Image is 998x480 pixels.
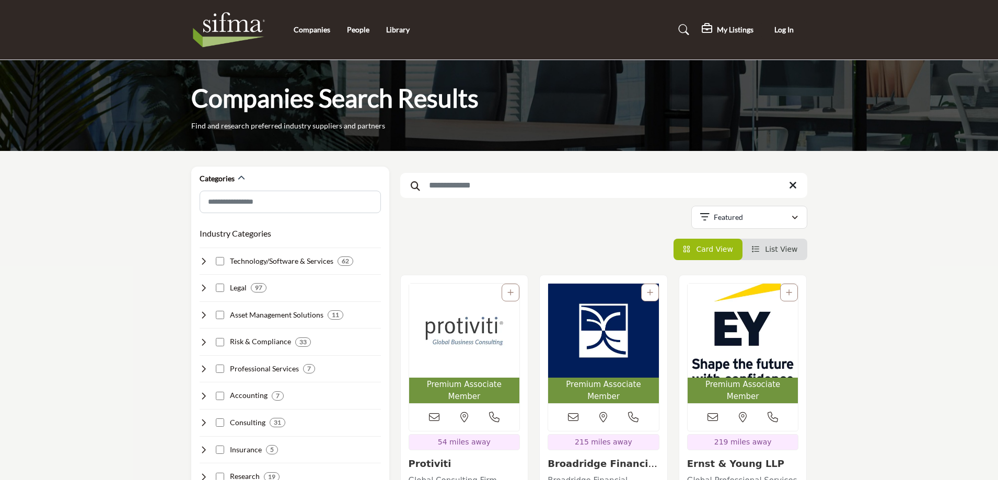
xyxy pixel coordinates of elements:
span: 219 miles away [714,438,772,446]
img: Ernst & Young LLP [688,284,798,378]
div: 11 Results For Asset Management Solutions [328,310,343,320]
img: Protiviti [409,284,520,378]
input: Search Keyword [400,173,807,198]
h4: Legal: Providing legal advice, compliance support, and litigation services to securities industry... [230,283,247,293]
img: Site Logo [191,9,272,51]
span: Premium Associate Member [411,379,518,402]
a: People [347,25,369,34]
span: Premium Associate Member [550,379,657,402]
a: Protiviti [409,458,451,469]
h4: Insurance: Offering insurance solutions to protect securities industry firms from various risks. [230,444,262,455]
button: Industry Categories [200,227,271,240]
b: 5 [270,446,274,453]
b: 11 [332,311,339,319]
h3: Ernst & Young LLP [687,458,799,470]
div: My Listings [702,24,753,36]
h3: Broadridge Financial Solutions, Inc. [548,458,659,470]
h3: Protiviti [409,458,520,470]
a: Open Listing in new tab [688,284,798,403]
h4: Professional Services: Delivering staffing, training, and outsourcing services to support securit... [230,364,299,374]
div: 33 Results For Risk & Compliance [295,337,311,347]
button: Log In [761,20,807,40]
input: Select Professional Services checkbox [216,365,224,373]
a: View Card [683,245,733,253]
span: 215 miles away [575,438,632,446]
h4: Risk & Compliance: Helping securities industry firms manage risk, ensure compliance, and prevent ... [230,336,291,347]
input: Select Accounting checkbox [216,392,224,400]
input: Select Technology/Software & Services checkbox [216,257,224,265]
b: 97 [255,284,262,291]
li: Card View [674,239,742,260]
button: Featured [691,206,807,229]
span: 54 miles away [438,438,491,446]
input: Select Asset Management Solutions checkbox [216,311,224,319]
a: Companies [294,25,330,34]
p: Featured [714,212,743,223]
a: Search [668,21,696,38]
b: 62 [342,257,349,265]
a: Ernst & Young LLP [687,458,784,469]
a: Open Listing in new tab [548,284,659,403]
h4: Consulting: Providing strategic, operational, and technical consulting services to securities ind... [230,417,265,428]
input: Search Category [200,191,381,213]
span: Log In [774,25,794,34]
h5: My Listings [717,25,753,34]
input: Select Consulting checkbox [216,418,224,427]
h4: Technology/Software & Services: Developing and implementing technology solutions to support secur... [230,256,333,266]
div: 31 Results For Consulting [270,418,285,427]
a: Add To List [507,288,514,297]
h4: Accounting: Providing financial reporting, auditing, tax, and advisory services to securities ind... [230,390,268,401]
a: Add To List [647,288,653,297]
b: 33 [299,338,307,346]
div: 62 Results For Technology/Software & Services [338,256,353,266]
span: Premium Associate Member [690,379,796,402]
input: Select Risk & Compliance checkbox [216,338,224,346]
p: Find and research preferred industry suppliers and partners [191,121,385,131]
a: View List [752,245,798,253]
div: 97 Results For Legal [251,283,266,292]
b: 7 [307,365,311,372]
a: Library [386,25,410,34]
h4: Asset Management Solutions: Offering investment strategies, portfolio management, and performance... [230,310,323,320]
div: 7 Results For Professional Services [303,364,315,373]
a: Add To List [786,288,792,297]
img: Broadridge Financial Solutions, Inc. [548,284,659,378]
li: List View [742,239,807,260]
span: List View [765,245,797,253]
input: Select Legal checkbox [216,284,224,292]
div: 5 Results For Insurance [266,445,278,454]
h2: Categories [200,173,235,184]
b: 31 [274,419,281,426]
a: Open Listing in new tab [409,284,520,403]
input: Select Insurance checkbox [216,446,224,454]
span: Card View [696,245,733,253]
h1: Companies Search Results [191,82,479,114]
b: 7 [276,392,280,400]
div: 7 Results For Accounting [272,391,284,401]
